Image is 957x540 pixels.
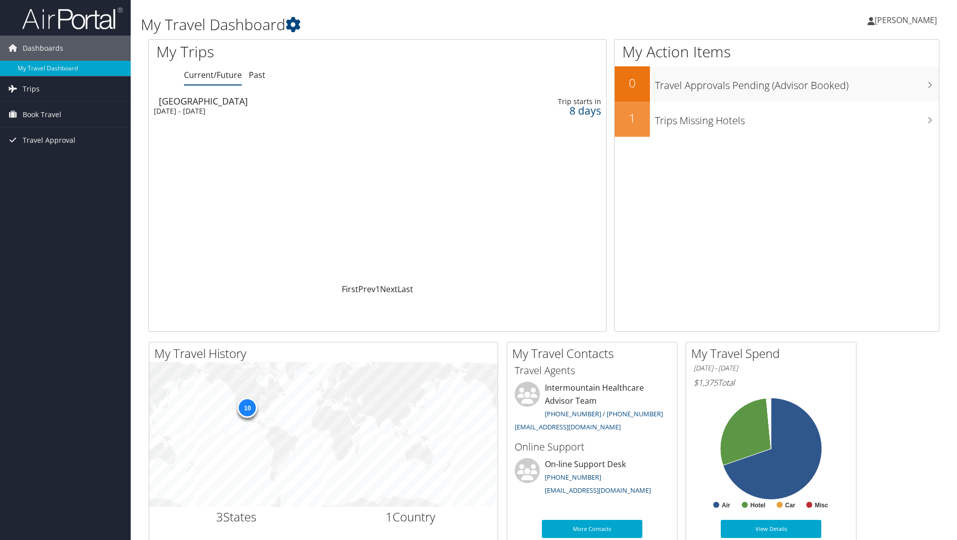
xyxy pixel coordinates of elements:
[545,473,601,482] a: [PHONE_NUMBER]
[875,15,937,26] span: [PERSON_NAME]
[358,284,375,295] a: Prev
[545,409,663,418] a: [PHONE_NUMBER] / [PHONE_NUMBER]
[691,345,856,362] h2: My Travel Spend
[655,109,939,128] h3: Trips Missing Hotels
[398,284,413,295] a: Last
[156,41,408,62] h1: My Trips
[868,5,947,35] a: [PERSON_NAME]
[23,102,61,127] span: Book Travel
[721,520,821,538] a: View Details
[154,107,431,116] div: [DATE] - [DATE]
[141,14,678,35] h1: My Travel Dashboard
[655,73,939,93] h3: Travel Approvals Pending (Advisor Booked)
[785,502,795,509] text: Car
[159,97,436,106] div: [GEOGRAPHIC_DATA]
[545,486,651,495] a: [EMAIL_ADDRESS][DOMAIN_NAME]
[512,345,677,362] h2: My Travel Contacts
[515,422,621,431] a: [EMAIL_ADDRESS][DOMAIN_NAME]
[615,66,939,102] a: 0Travel Approvals Pending (Advisor Booked)
[615,41,939,62] h1: My Action Items
[23,36,63,61] span: Dashboards
[496,97,601,106] div: Trip starts in
[542,520,642,538] a: More Contacts
[157,508,316,525] h2: States
[23,128,75,153] span: Travel Approval
[375,284,380,295] a: 1
[510,458,675,499] li: On-line Support Desk
[331,508,491,525] h2: Country
[23,76,40,102] span: Trips
[515,440,669,454] h3: Online Support
[722,502,730,509] text: Air
[615,102,939,137] a: 1Trips Missing Hotels
[615,110,650,127] h2: 1
[815,502,828,509] text: Misc
[216,508,223,525] span: 3
[615,74,650,92] h2: 0
[342,284,358,295] a: First
[510,382,675,435] li: Intermountain Healthcare Advisor Team
[496,106,601,115] div: 8 days
[515,364,669,378] h3: Travel Agents
[22,7,123,30] img: airportal-logo.png
[386,508,393,525] span: 1
[380,284,398,295] a: Next
[750,502,765,509] text: Hotel
[694,377,848,388] h6: Total
[184,69,242,80] a: Current/Future
[154,345,498,362] h2: My Travel History
[237,398,257,418] div: 10
[694,377,718,388] span: $1,375
[249,69,265,80] a: Past
[694,364,848,373] h6: [DATE] - [DATE]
